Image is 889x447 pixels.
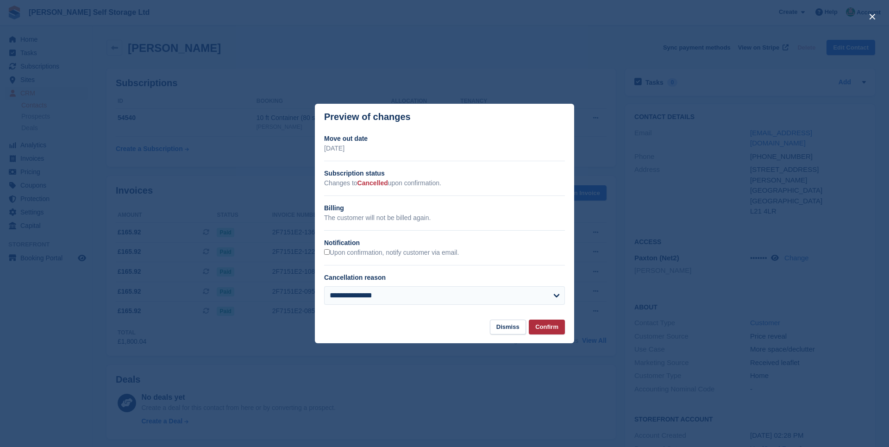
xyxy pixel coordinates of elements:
[324,144,565,153] p: [DATE]
[324,249,459,257] label: Upon confirmation, notify customer via email.
[529,320,565,335] button: Confirm
[324,178,565,188] p: Changes to upon confirmation.
[324,203,565,213] h2: Billing
[490,320,526,335] button: Dismiss
[324,274,386,281] label: Cancellation reason
[324,134,565,144] h2: Move out date
[324,249,330,255] input: Upon confirmation, notify customer via email.
[324,238,565,248] h2: Notification
[865,9,880,24] button: close
[357,179,388,187] span: Cancelled
[324,213,565,223] p: The customer will not be billed again.
[324,112,411,122] p: Preview of changes
[324,169,565,178] h2: Subscription status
